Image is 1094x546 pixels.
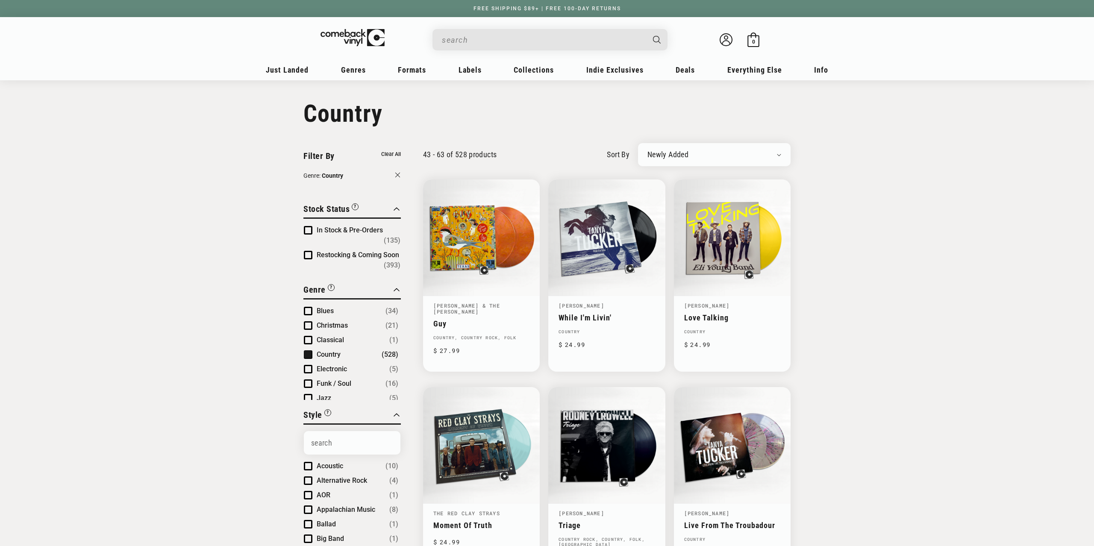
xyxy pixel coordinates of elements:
[341,65,366,74] span: Genres
[389,476,398,486] span: Number of products: (4)
[303,285,326,295] span: Genre
[317,491,330,499] span: AOR
[389,519,398,529] span: Number of products: (1)
[303,410,322,420] span: Style
[432,29,668,50] div: Search
[385,306,398,316] span: Number of products: (34)
[752,38,755,45] span: 0
[303,151,335,161] span: Filter By
[559,510,604,517] a: [PERSON_NAME]
[303,283,335,298] button: Filter by Genre
[317,462,343,470] span: Acoustic
[317,505,375,514] span: Appalachian Music
[303,408,331,423] button: Filter by Style
[684,521,780,530] a: Live From The Troubadour
[389,335,398,345] span: Number of products: (1)
[423,150,497,159] p: 43 - 63 of 528 products
[382,349,398,360] span: Number of products: (528)
[646,29,669,50] button: Search
[389,505,398,515] span: Number of products: (8)
[442,31,644,49] input: When autocomplete results are available use up and down arrows to review and enter to select
[317,251,399,259] span: Restocking & Coming Soon
[317,534,344,543] span: Big Band
[317,336,344,344] span: Classical
[385,379,398,389] span: Number of products: (16)
[385,320,398,331] span: Number of products: (21)
[304,431,400,455] input: Search Options
[303,204,350,214] span: Stock Status
[684,313,780,322] a: Love Talking
[303,100,791,128] h1: Country
[266,65,309,74] span: Just Landed
[303,171,401,182] button: Clear filter by Genre Country
[303,172,321,179] span: Genre:
[317,520,336,528] span: Ballad
[317,476,367,484] span: Alternative Rock
[684,302,730,309] a: [PERSON_NAME]
[385,461,398,471] span: Number of products: (10)
[389,490,398,500] span: Number of products: (1)
[433,319,529,328] a: Guy
[433,521,529,530] a: Moment Of Truth
[317,394,331,402] span: Jazz
[398,65,426,74] span: Formats
[586,65,644,74] span: Indie Exclusives
[433,302,500,315] a: [PERSON_NAME] & The [PERSON_NAME]
[814,65,828,74] span: Info
[684,510,730,517] a: [PERSON_NAME]
[514,65,554,74] span: Collections
[389,393,398,403] span: Number of products: (5)
[389,364,398,374] span: Number of products: (5)
[559,521,655,530] a: Triage
[559,313,655,322] a: While I'm Livin'
[303,203,359,217] button: Filter by Stock Status
[317,379,351,387] span: Funk / Soul
[559,302,604,309] a: [PERSON_NAME]
[459,65,482,74] span: Labels
[384,260,400,270] span: Number of products: (393)
[317,365,347,373] span: Electronic
[676,65,695,74] span: Deals
[317,226,383,234] span: In Stock & Pre-Orders
[317,307,334,315] span: Blues
[322,172,343,179] span: Country
[384,235,400,246] span: Number of products: (135)
[317,350,341,358] span: Country
[727,65,782,74] span: Everything Else
[381,150,401,159] button: Clear all filters
[465,6,629,12] a: FREE SHIPPING $89+ | FREE 100-DAY RETURNS
[389,534,398,544] span: Number of products: (1)
[433,510,500,517] a: The Red Clay Strays
[607,149,629,160] label: sort by
[317,321,348,329] span: Christmas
